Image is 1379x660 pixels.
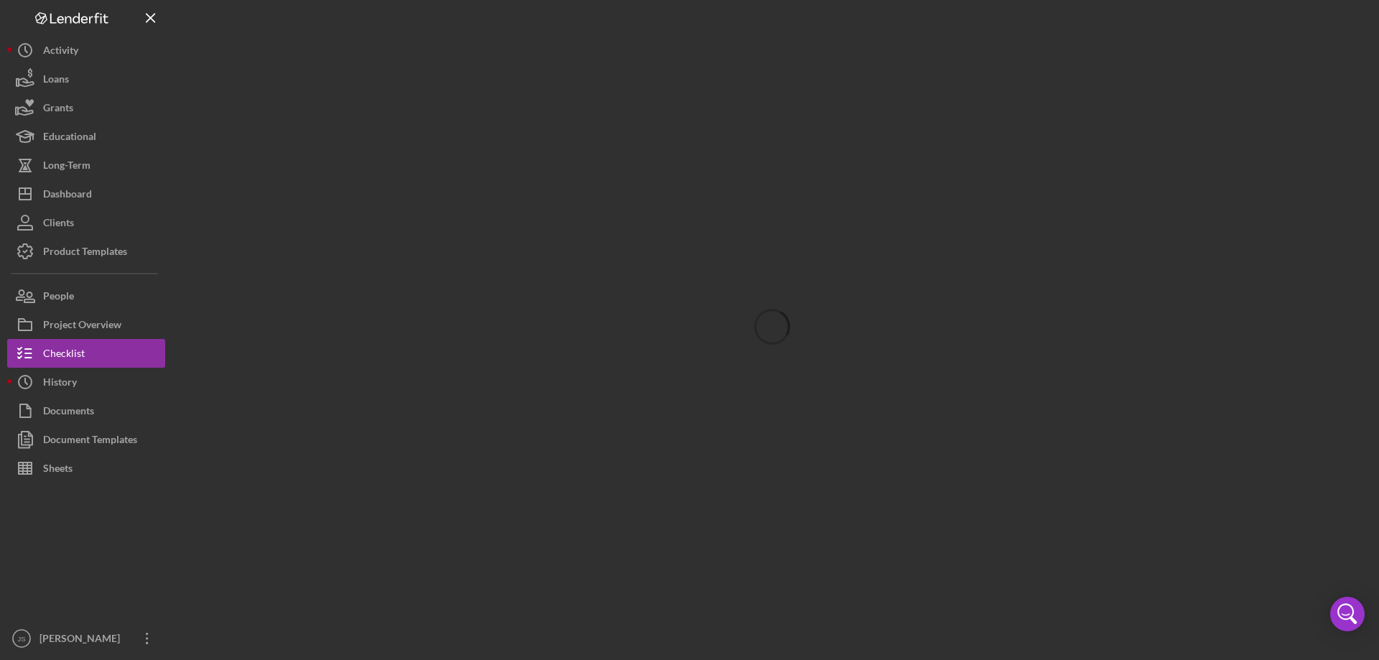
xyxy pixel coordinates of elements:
div: Dashboard [43,180,92,212]
button: Educational [7,122,165,151]
button: People [7,282,165,310]
button: Checklist [7,339,165,368]
button: Activity [7,36,165,65]
text: JS [17,635,25,643]
div: Loans [43,65,69,97]
button: Documents [7,396,165,425]
button: Document Templates [7,425,165,454]
div: Long-Term [43,151,90,183]
div: Clients [43,208,74,241]
button: Dashboard [7,180,165,208]
button: Project Overview [7,310,165,339]
div: Open Intercom Messenger [1330,597,1365,631]
div: Activity [43,36,78,68]
div: Document Templates [43,425,137,457]
button: Sheets [7,454,165,483]
div: People [43,282,74,314]
div: Product Templates [43,237,127,269]
div: History [43,368,77,400]
div: Sheets [43,454,73,486]
div: Educational [43,122,96,154]
button: Long-Term [7,151,165,180]
div: Documents [43,396,94,429]
button: History [7,368,165,396]
button: Grants [7,93,165,122]
button: Clients [7,208,165,237]
div: [PERSON_NAME] [36,624,129,656]
button: JS[PERSON_NAME] [7,624,165,653]
div: Project Overview [43,310,121,343]
div: Checklist [43,339,85,371]
div: Grants [43,93,73,126]
button: Loans [7,65,165,93]
button: Product Templates [7,237,165,266]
